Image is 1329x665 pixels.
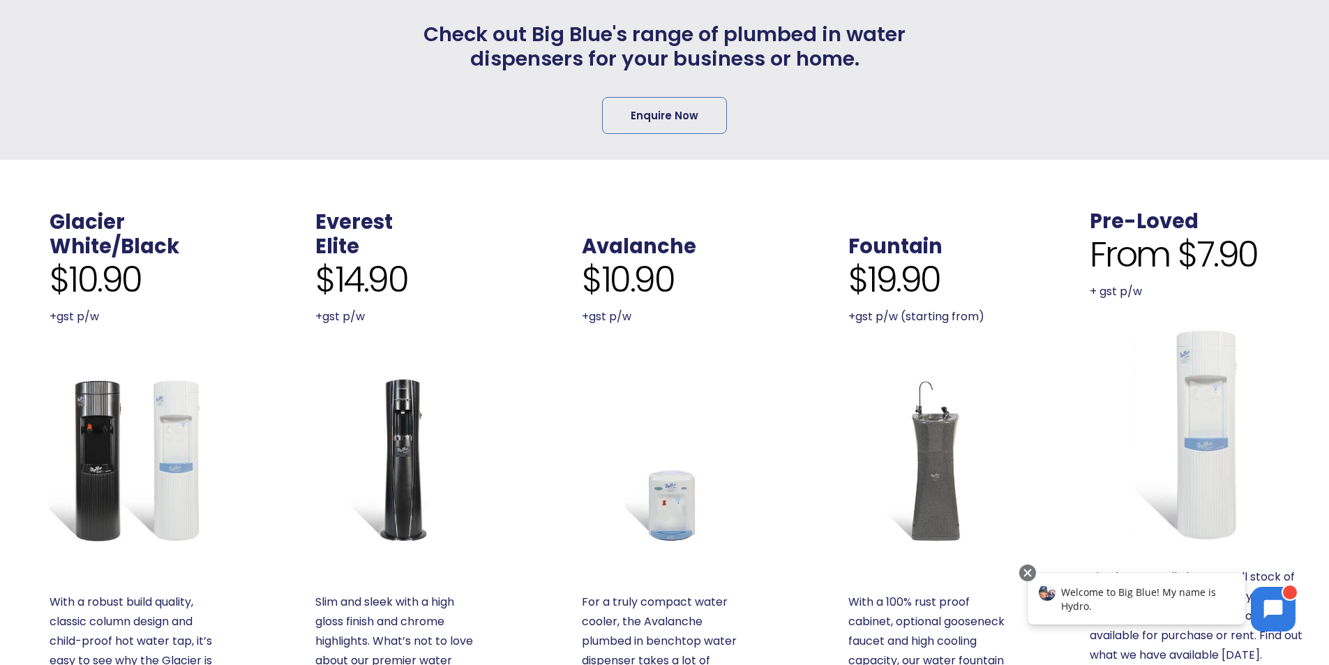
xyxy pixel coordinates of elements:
[582,232,696,260] a: Avalanche
[848,259,940,301] span: $19.90
[405,22,924,71] span: Check out Big Blue's range of plumbed in water dispensers for your business or home.
[315,208,393,236] a: Everest
[50,208,125,236] a: Glacier
[1090,282,1305,301] p: + gst p/w
[582,307,747,327] p: +gst p/w
[1090,183,1095,211] span: .
[50,307,215,327] p: +gst p/w
[848,307,1014,327] p: +gst p/w (starting from)
[1090,327,1305,542] a: Refurbished
[848,208,854,236] span: .
[848,377,1014,542] a: Fountain
[50,232,179,260] a: White/Black
[50,259,142,301] span: $10.90
[315,377,481,542] a: Everest Elite
[1090,234,1258,276] span: From $7.90
[848,232,943,260] a: Fountain
[582,208,587,236] span: .
[602,97,727,134] a: Enquire Now
[1013,562,1309,645] iframe: Chatbot
[315,259,407,301] span: $14.90
[582,259,674,301] span: $10.90
[1090,207,1199,235] a: Pre-Loved
[50,377,215,542] a: Glacier White or Black
[315,307,481,327] p: +gst p/w
[315,232,359,260] a: Elite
